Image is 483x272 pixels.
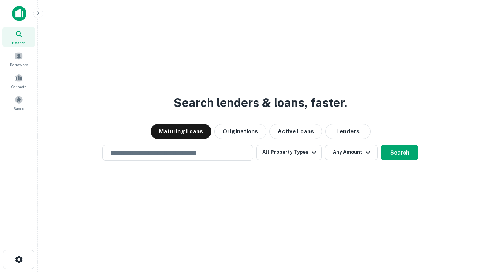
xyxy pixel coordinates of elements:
[14,105,25,111] span: Saved
[381,145,418,160] button: Search
[325,124,371,139] button: Lenders
[2,71,35,91] a: Contacts
[2,49,35,69] a: Borrowers
[12,40,26,46] span: Search
[12,6,26,21] img: capitalize-icon.png
[151,124,211,139] button: Maturing Loans
[269,124,322,139] button: Active Loans
[256,145,322,160] button: All Property Types
[214,124,266,139] button: Originations
[2,27,35,47] a: Search
[174,94,347,112] h3: Search lenders & loans, faster.
[2,93,35,113] a: Saved
[11,83,26,90] span: Contacts
[10,62,28,68] span: Borrowers
[325,145,378,160] button: Any Amount
[445,187,483,224] iframe: Chat Widget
